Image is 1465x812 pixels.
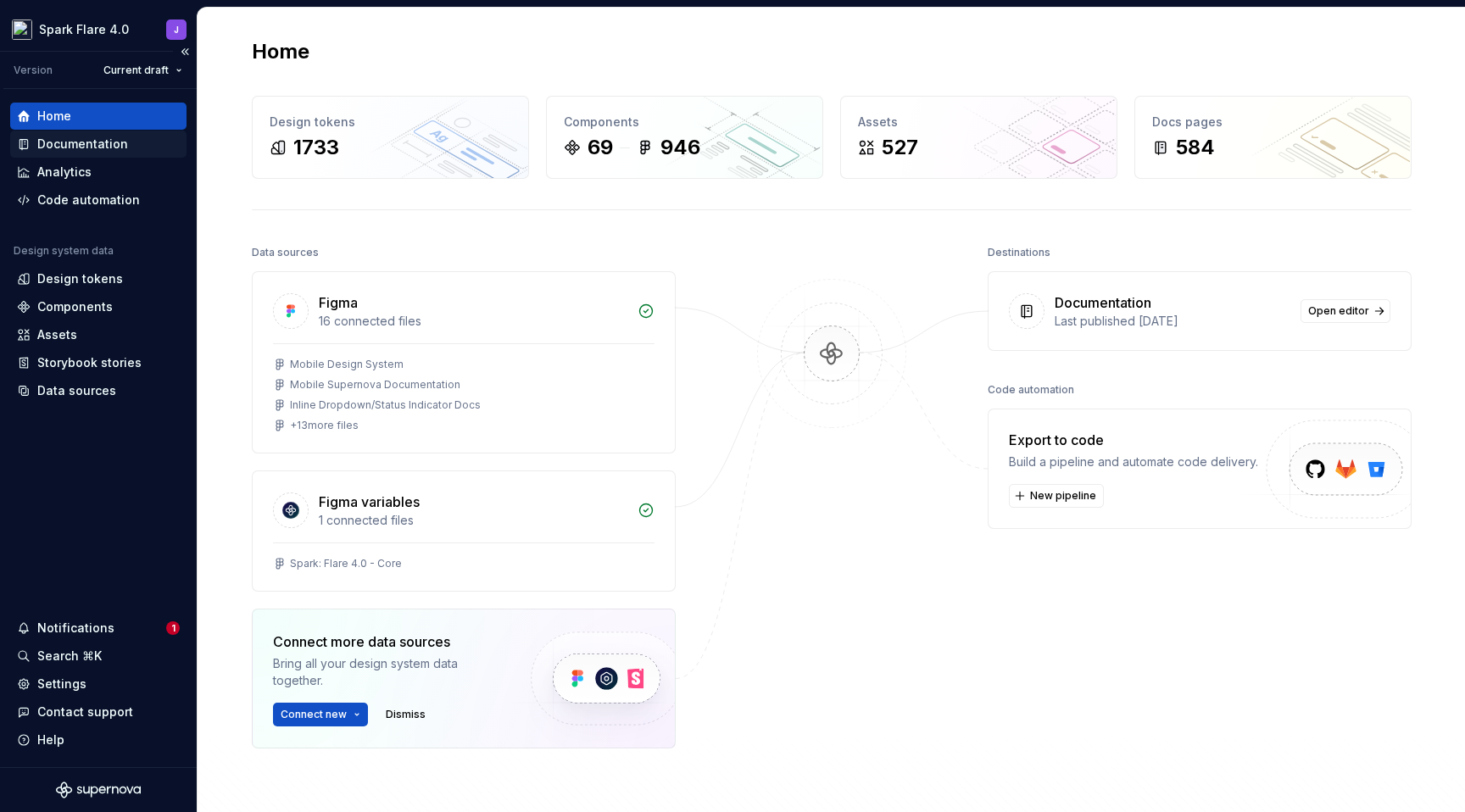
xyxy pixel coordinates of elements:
a: Figma variables1 connected filesSpark: Flare 4.0 - Core [252,470,676,592]
div: Build a pipeline and automate code delivery. [1009,453,1258,470]
a: Data sources [10,377,187,404]
div: Analytics [37,164,92,181]
div: Spark Flare 4.0 [39,21,129,38]
div: Mobile Design System [290,358,404,371]
div: Version [14,64,53,77]
a: Components [10,293,187,320]
a: Assets527 [840,96,1117,179]
div: Settings [37,676,86,692]
div: Design system data [14,244,114,258]
div: Mobile Supernova Documentation [290,378,460,392]
div: Spark: Flare 4.0 - Core [290,557,402,570]
img: d6852e8b-7cd7-4438-8c0d-f5a8efe2c281.png [12,19,32,40]
div: Storybook stories [37,354,142,371]
div: 69 [588,134,613,161]
span: Open editor [1308,304,1369,318]
div: + 13 more files [290,419,359,432]
div: 1 connected files [319,512,627,529]
div: 1733 [293,134,339,161]
button: Spark Flare 4.0J [3,11,193,47]
div: Assets [858,114,1100,131]
div: Documentation [1055,292,1151,313]
div: Docs pages [1152,114,1394,131]
button: Collapse sidebar [173,40,197,64]
span: New pipeline [1030,489,1096,503]
button: Dismiss [378,703,433,726]
h2: Home [252,38,309,65]
div: Home [37,108,71,125]
a: Assets [10,321,187,348]
div: Export to code [1009,430,1258,450]
button: Notifications1 [10,615,187,642]
div: Inline Dropdown/Status Indicator Docs [290,398,481,412]
div: 584 [1176,134,1215,161]
a: Code automation [10,186,187,214]
div: Figma [319,292,358,313]
span: 1 [166,621,180,635]
div: Components [564,114,805,131]
a: Open editor [1301,299,1390,323]
a: Home [10,103,187,130]
a: Design tokens1733 [252,96,529,179]
a: Storybook stories [10,349,187,376]
div: Code automation [37,192,140,209]
span: Current draft [103,64,169,77]
button: Current draft [96,58,190,82]
button: Connect new [273,703,368,726]
span: Dismiss [386,708,426,721]
a: Analytics [10,159,187,186]
div: Design tokens [37,270,123,287]
div: Figma variables [319,492,420,512]
a: Figma16 connected filesMobile Design SystemMobile Supernova DocumentationInline Dropdown/Status I... [252,271,676,453]
div: Components [37,298,113,315]
div: Assets [37,326,77,343]
button: Search ⌘K [10,642,187,670]
div: 527 [882,134,918,161]
button: Contact support [10,698,187,726]
div: Design tokens [270,114,511,131]
div: Code automation [988,378,1074,402]
a: Design tokens [10,265,187,292]
div: Connect more data sources [273,631,502,652]
div: Search ⌘K [37,648,102,665]
div: Bring all your design system data together. [273,655,502,689]
div: Data sources [252,241,319,264]
div: Data sources [37,382,116,399]
div: Last published [DATE] [1055,313,1290,330]
div: 16 connected files [319,313,627,330]
a: Components69946 [546,96,823,179]
div: 946 [660,134,700,161]
button: New pipeline [1009,484,1104,508]
span: Connect new [281,708,347,721]
a: Docs pages584 [1134,96,1412,179]
div: Contact support [37,704,133,720]
div: Notifications [37,620,114,637]
div: Documentation [37,136,128,153]
svg: Supernova Logo [56,781,141,798]
div: Help [37,731,64,748]
a: Settings [10,670,187,698]
div: J [174,23,179,36]
button: Help [10,726,187,754]
a: Documentation [10,131,187,158]
div: Destinations [988,241,1050,264]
